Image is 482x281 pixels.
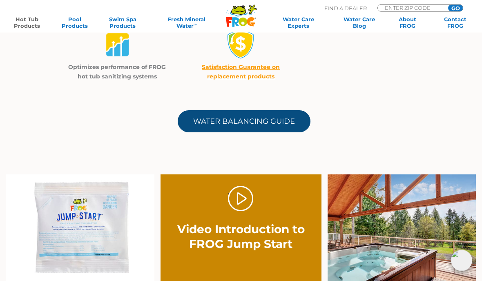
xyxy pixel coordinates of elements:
[384,5,439,11] input: Zip Code Form
[8,16,45,29] a: Hot TubProducts
[178,111,310,133] a: Water Balancing Guide
[56,16,93,29] a: PoolProducts
[341,16,378,29] a: Water CareBlog
[104,16,141,29] a: Swim SpaProducts
[451,250,472,271] img: openIcon
[177,222,306,252] h2: Video Introduction to FROG Jump Start
[324,4,367,12] p: Find A Dealer
[227,31,255,59] img: money-back1-small
[65,63,169,82] p: Optimizes performance of FROG hot tub sanitizing systems
[228,186,254,212] a: Play Video
[267,16,330,29] a: Water CareExperts
[103,31,132,60] img: jumpstart-04
[437,16,474,29] a: ContactFROG
[152,16,221,29] a: Fresh MineralWater∞
[448,5,463,11] input: GO
[194,22,196,27] sup: ∞
[202,64,280,80] a: Satisfaction Guarantee on replacement products
[389,16,426,29] a: AboutFROG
